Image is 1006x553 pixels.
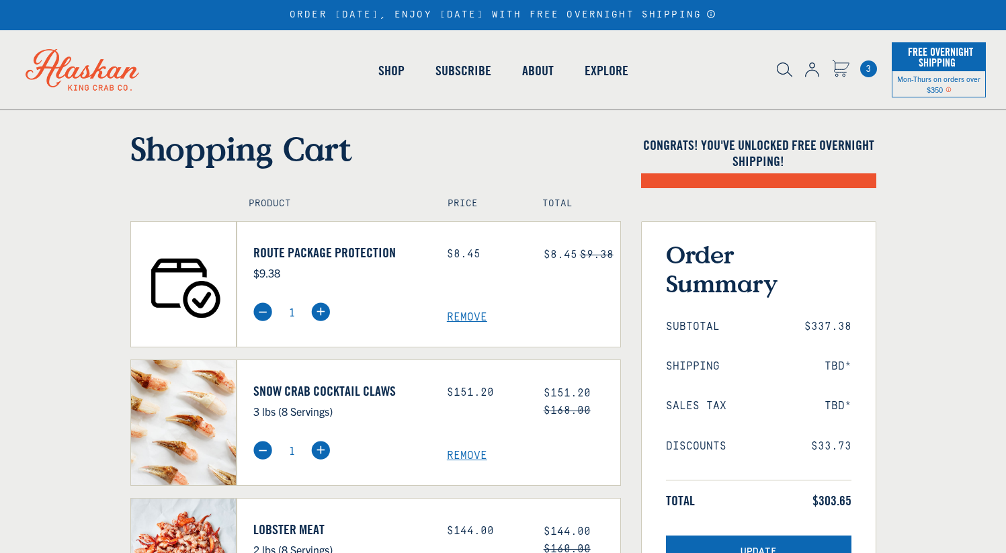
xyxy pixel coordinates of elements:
img: plus [311,441,330,460]
a: Cart [832,60,849,79]
span: $8.45 [544,249,577,261]
div: $151.20 [447,386,523,399]
h4: Product [249,198,419,210]
s: $168.00 [544,405,591,417]
span: Shipping Notice Icon [946,85,952,94]
p: 3 lbs (8 Servings) [253,402,427,420]
span: Total [666,493,695,509]
div: $8.45 [447,248,523,261]
span: Subtotal [666,321,720,333]
span: Discounts [666,440,726,453]
a: Remove [447,311,620,324]
s: $9.38 [580,249,614,261]
span: $151.20 [544,387,591,399]
h4: Congrats! You've unlocked FREE OVERNIGHT SHIPPING! [641,137,876,169]
a: Shop [363,32,420,109]
div: $144.00 [447,525,523,538]
h1: Shopping Cart [130,129,621,168]
img: search [777,62,792,77]
span: $337.38 [804,321,851,333]
span: Sales Tax [666,400,726,413]
img: account [805,62,819,77]
img: minus [253,302,272,321]
img: Snow Crab Cocktail Claws - 3 lbs (8 Servings) [131,360,237,485]
span: Shipping [666,360,720,373]
span: Free Overnight Shipping [905,42,973,73]
h4: Total [542,198,608,210]
a: Snow Crab Cocktail Claws [253,383,427,399]
a: Subscribe [420,32,507,109]
img: minus [253,441,272,460]
a: Remove [447,450,620,462]
p: $9.38 [253,264,427,282]
span: $33.73 [811,440,851,453]
img: Alaskan King Crab Co. logo [7,30,158,110]
a: Announcement Bar Modal [706,9,716,19]
a: Explore [569,32,644,109]
div: ORDER [DATE], ENJOY [DATE] WITH FREE OVERNIGHT SHIPPING [290,9,716,21]
a: Cart [860,60,877,77]
span: $144.00 [544,525,591,538]
a: Route Package Protection [253,245,427,261]
span: $303.65 [812,493,851,509]
span: 3 [860,60,877,77]
span: Mon-Thurs on orders over $350 [897,74,980,94]
img: Route Package Protection - $9.38 [131,222,237,347]
h4: Price [448,198,513,210]
h3: Order Summary [666,240,851,298]
a: About [507,32,569,109]
img: plus [311,302,330,321]
a: Lobster Meat [253,521,427,538]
